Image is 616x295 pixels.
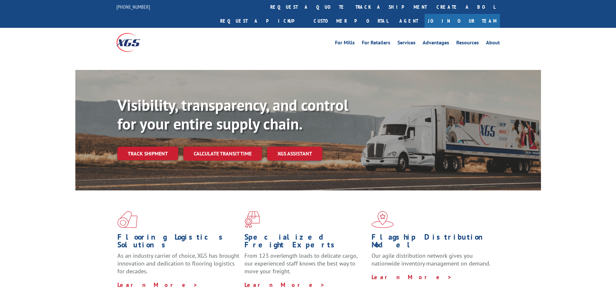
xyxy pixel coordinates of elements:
[393,14,425,28] a: Agent
[117,252,239,275] span: As an industry carrier of choice, XGS has brought innovation and dedication to flooring logistics...
[397,40,416,47] a: Services
[117,233,240,252] h1: Flooring Logistics Solutions
[244,252,367,281] p: From 123 overlength loads to delicate cargo, our experienced staff knows the best way to move you...
[486,40,500,47] a: About
[425,14,500,28] a: Join Our Team
[456,40,479,47] a: Resources
[117,95,348,134] b: Visibility, transparency, and control for your entire supply chain.
[267,147,322,161] a: XGS ASSISTANT
[372,233,494,252] h1: Flagship Distribution Model
[244,211,260,228] img: xgs-icon-focused-on-flooring-red
[372,211,394,228] img: xgs-icon-flagship-distribution-model-red
[117,147,178,160] a: Track shipment
[372,273,452,281] a: Learn More >
[423,40,449,47] a: Advantages
[117,281,198,289] a: Learn More >
[309,14,393,28] a: Customer Portal
[244,233,367,252] h1: Specialized Freight Experts
[215,14,309,28] a: Request a pickup
[362,40,390,47] a: For Retailers
[372,252,491,267] span: Our agile distribution network gives you nationwide inventory management on demand.
[117,211,137,228] img: xgs-icon-total-supply-chain-intelligence-red
[244,281,325,289] a: Learn More >
[335,40,355,47] a: For Mills
[116,4,150,10] a: [PHONE_NUMBER]
[183,147,262,161] a: Calculate transit time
